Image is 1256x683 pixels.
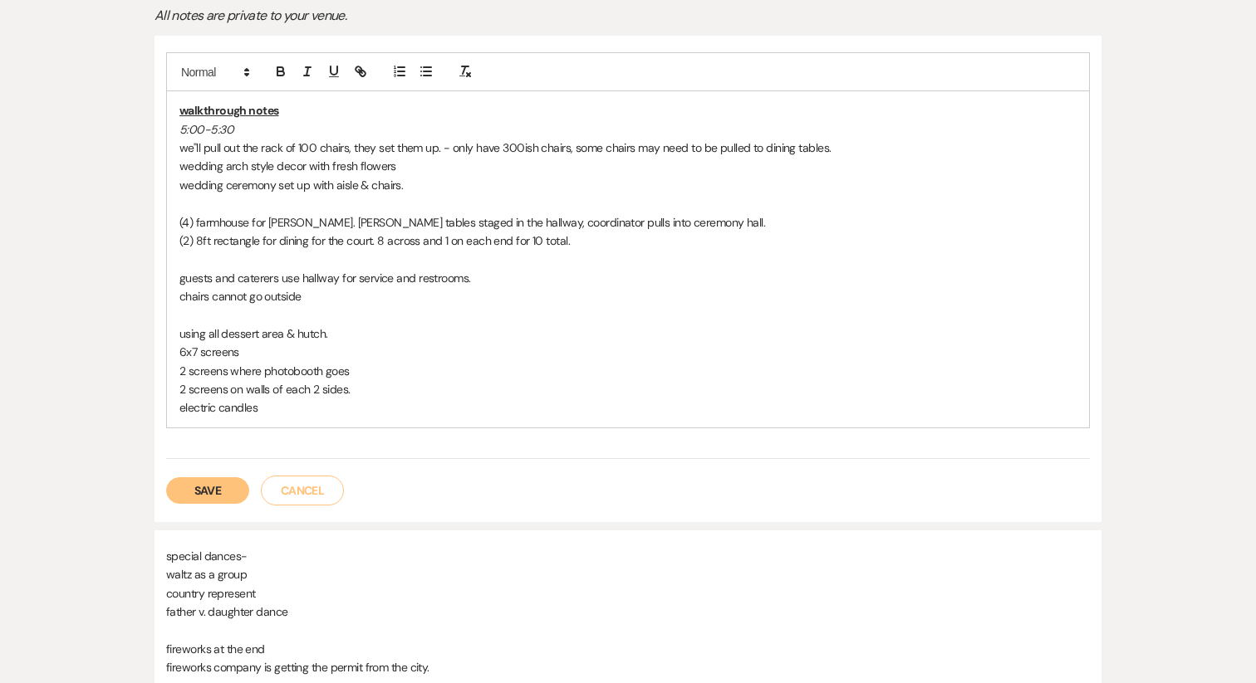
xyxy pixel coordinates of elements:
[179,343,1077,361] p: 6x7 screens
[179,380,1077,398] p: 2 screens on walls of each 2 sides.
[166,547,1090,565] p: special dances-
[179,398,1077,417] p: electric candles
[166,640,1090,658] p: fireworks at the end
[166,477,249,504] button: Save
[179,269,1077,287] p: guests and caterers use hallway for service and restrooms.
[179,362,1077,380] p: 2 screens where photobooth goes
[166,658,1090,676] p: fireworks company is getting the permit from the city.
[166,603,1090,621] p: father v. daughter dance
[179,157,1077,175] p: wedding arch style decor with fresh flowers
[179,287,1077,305] p: chairs cannot go outside
[166,584,1090,603] p: country represent
[179,232,1077,250] p: (2) 8ft rectangle for dining for the court. 8 across and 1 on each end for 10 total.
[179,213,1077,232] p: (4) farmhouse for [PERSON_NAME]. [PERSON_NAME] tables staged in the hallway, coordinator pulls in...
[166,565,1090,583] p: waltz as a group
[179,122,233,137] em: 5:00-5:30
[179,176,1077,194] p: wedding ceremony set up with aisle & chairs.
[155,5,736,27] p: All notes are private to your venue.
[261,476,344,505] button: Cancel
[179,324,1077,343] p: using all dessert area & hutch.
[179,139,1077,157] p: we"ll pull out the rack of 100 chairs, they set them up. - only have 300ish chairs, some chairs m...
[179,103,278,118] u: walkthrough notes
